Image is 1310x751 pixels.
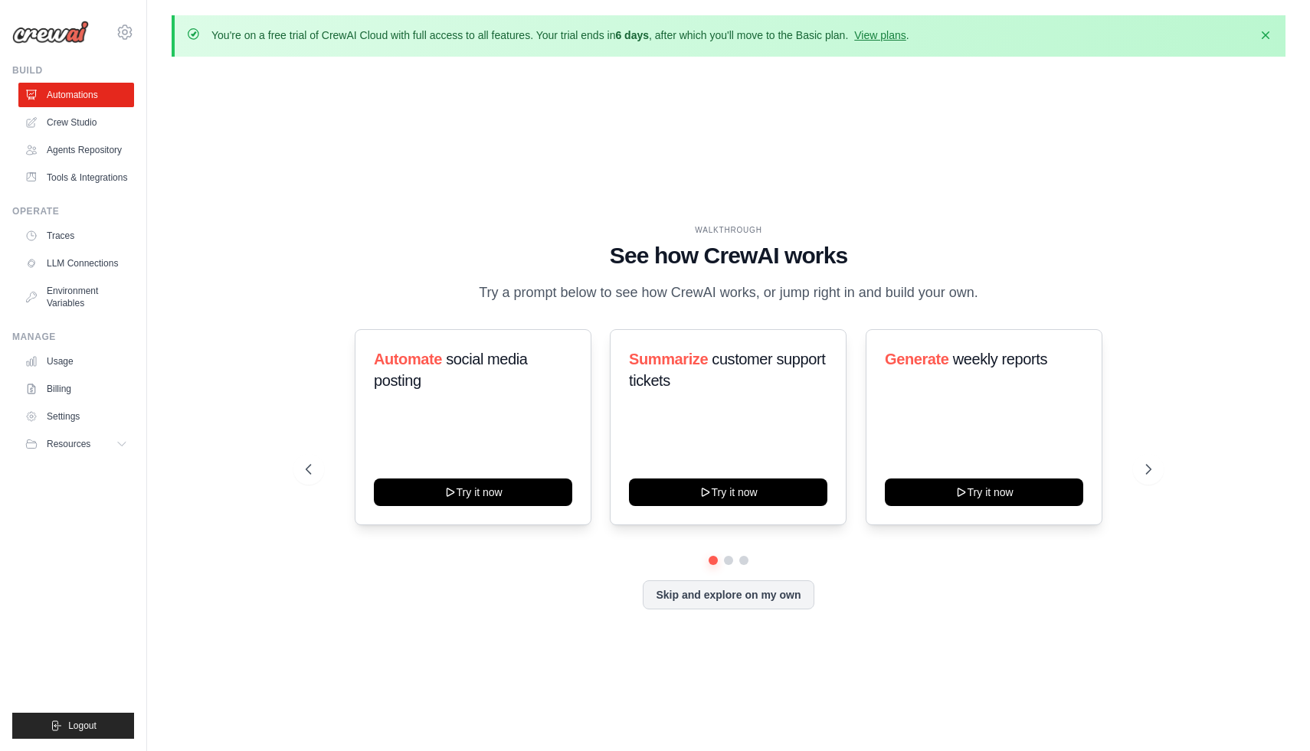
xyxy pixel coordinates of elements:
[12,713,134,739] button: Logout
[306,224,1151,236] div: WALKTHROUGH
[18,110,134,135] a: Crew Studio
[615,29,649,41] strong: 6 days
[643,580,814,609] button: Skip and explore on my own
[18,279,134,315] a: Environment Variables
[18,349,134,374] a: Usage
[12,331,134,343] div: Manage
[18,138,134,162] a: Agents Repository
[211,28,909,43] p: You're on a free trial of CrewAI Cloud with full access to all features. Your trial ends in , aft...
[12,64,134,77] div: Build
[885,351,949,367] span: Generate
[374,351,528,389] span: social media posting
[471,282,986,304] p: Try a prompt below to see how CrewAI works, or jump right in and build your own.
[952,351,1046,367] span: weekly reports
[18,377,134,401] a: Billing
[306,242,1151,269] h1: See how CrewAI works
[629,351,708,367] span: Summarize
[629,478,827,506] button: Try it now
[629,351,825,389] span: customer support tickets
[374,478,572,506] button: Try it now
[18,83,134,107] a: Automations
[47,438,90,450] span: Resources
[18,165,134,190] a: Tools & Integrations
[18,224,134,248] a: Traces
[18,251,134,276] a: LLM Connections
[374,351,442,367] span: Automate
[12,205,134,217] div: Operate
[18,404,134,429] a: Settings
[885,478,1083,506] button: Try it now
[12,21,89,44] img: Logo
[854,29,906,41] a: View plans
[18,432,134,456] button: Resources
[68,720,97,732] span: Logout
